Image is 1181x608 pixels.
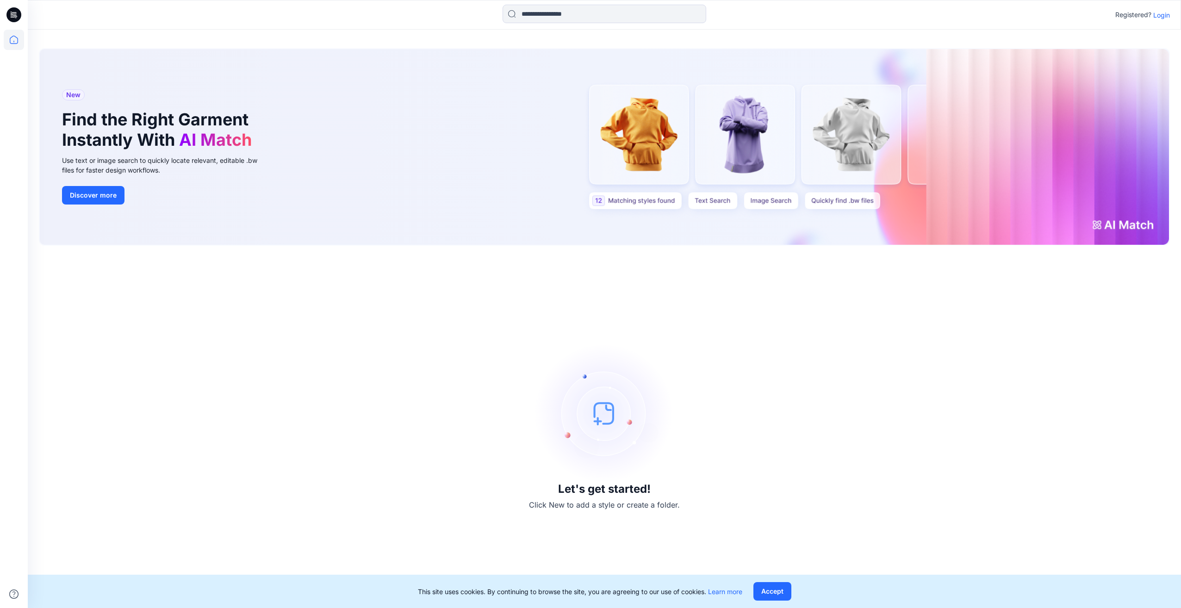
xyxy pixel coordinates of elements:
h3: Let's get started! [558,483,651,496]
div: Use text or image search to quickly locate relevant, editable .bw files for faster design workflows. [62,155,270,175]
button: Discover more [62,186,124,205]
span: AI Match [179,130,252,150]
p: Click New to add a style or create a folder. [529,499,680,510]
p: Registered? [1115,9,1151,20]
h1: Find the Right Garment Instantly With [62,110,256,149]
button: Accept [753,582,791,601]
a: Learn more [708,588,742,596]
img: empty-state-image.svg [535,344,674,483]
p: Login [1153,10,1170,20]
p: This site uses cookies. By continuing to browse the site, you are agreeing to our use of cookies. [418,587,742,596]
span: New [66,89,81,100]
